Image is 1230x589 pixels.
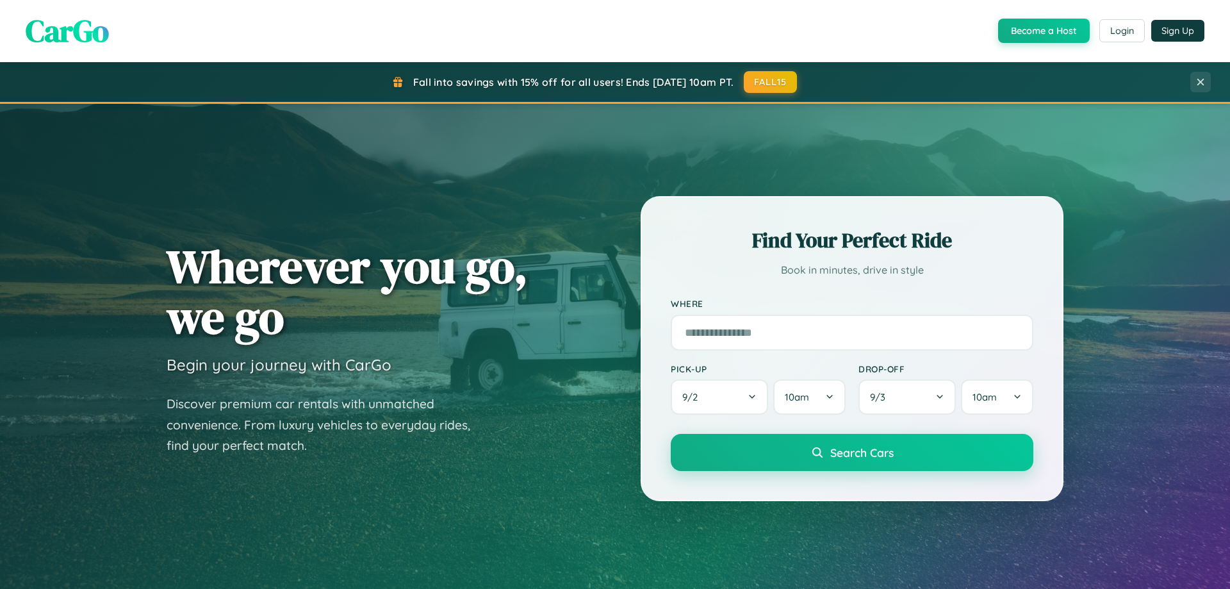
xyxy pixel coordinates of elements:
[785,391,809,403] span: 10am
[744,71,798,93] button: FALL15
[858,379,956,415] button: 9/3
[413,76,734,88] span: Fall into savings with 15% off for all users! Ends [DATE] 10am PT.
[870,391,892,403] span: 9 / 3
[26,10,109,52] span: CarGo
[167,241,528,342] h1: Wherever you go, we go
[682,391,704,403] span: 9 / 2
[972,391,997,403] span: 10am
[998,19,1090,43] button: Become a Host
[773,379,846,415] button: 10am
[671,434,1033,471] button: Search Cars
[671,379,768,415] button: 9/2
[830,445,894,460] span: Search Cars
[1151,20,1204,42] button: Sign Up
[858,363,1033,374] label: Drop-off
[1099,19,1145,42] button: Login
[671,363,846,374] label: Pick-up
[671,261,1033,279] p: Book in minutes, drive in style
[671,226,1033,254] h2: Find Your Perfect Ride
[671,299,1033,310] label: Where
[167,355,391,374] h3: Begin your journey with CarGo
[167,394,487,456] p: Discover premium car rentals with unmatched convenience. From luxury vehicles to everyday rides, ...
[961,379,1033,415] button: 10am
